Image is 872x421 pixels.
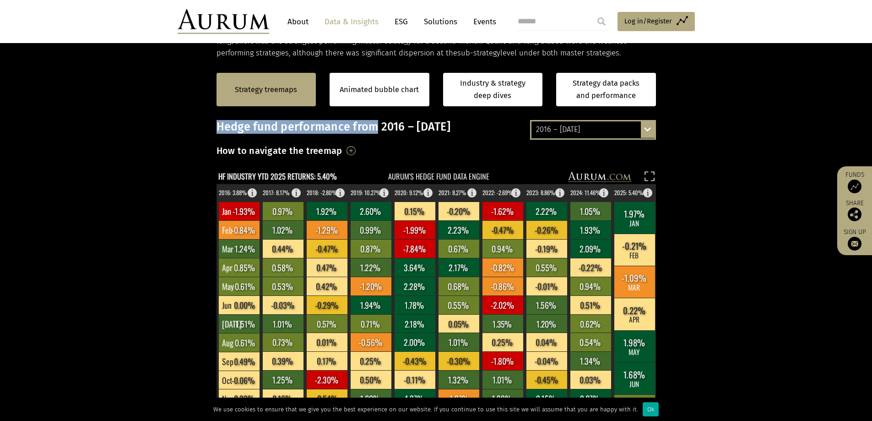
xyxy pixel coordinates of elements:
a: Log in/Register [617,12,695,31]
span: Log in/Register [624,16,672,27]
img: Sign up to our newsletter [848,237,861,251]
a: ESG [390,13,412,30]
a: About [283,13,313,30]
div: Share [842,200,867,221]
a: Sign up [842,228,867,251]
div: Ok [643,402,659,416]
img: Share this post [848,208,861,221]
a: Funds [842,171,867,193]
a: Events [469,13,496,30]
img: Access Funds [848,180,861,193]
a: Solutions [419,13,462,30]
a: Strategy treemaps [235,84,297,96]
span: sub-strategy [457,49,500,57]
img: Aurum [178,9,269,34]
a: Data & Insights [320,13,383,30]
h3: How to navigate the treemap [217,143,342,159]
h3: Hedge fund performance from 2016 – [DATE] [217,120,656,134]
a: Strategy data packs and performance [556,73,656,106]
a: Industry & strategy deep dives [443,73,543,106]
div: 2016 – [DATE] [531,121,655,138]
a: Animated bubble chart [340,84,419,96]
input: Submit [592,12,611,31]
